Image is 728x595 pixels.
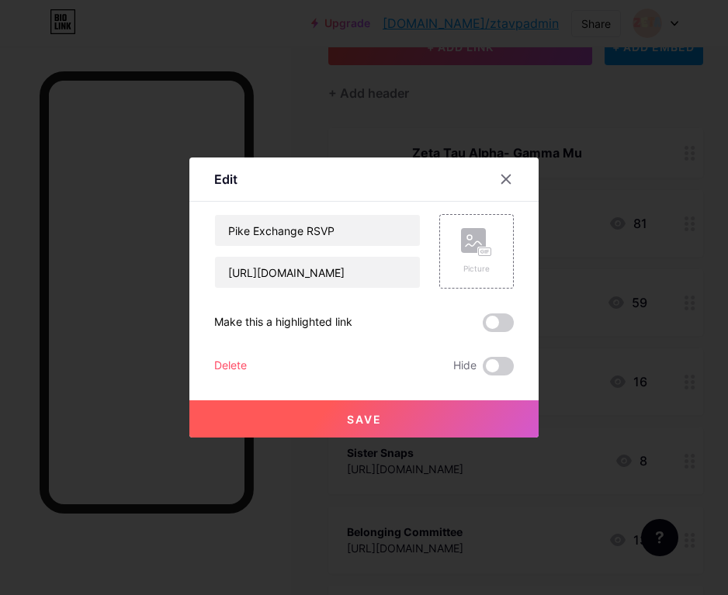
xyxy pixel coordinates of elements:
div: Delete [214,357,247,375]
div: Picture [461,263,492,275]
span: Hide [453,357,477,375]
div: Make this a highlighted link [214,313,352,332]
div: Edit [214,170,237,189]
input: URL [215,257,420,288]
button: Save [189,400,539,438]
span: Save [347,413,382,426]
input: Title [215,215,420,246]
